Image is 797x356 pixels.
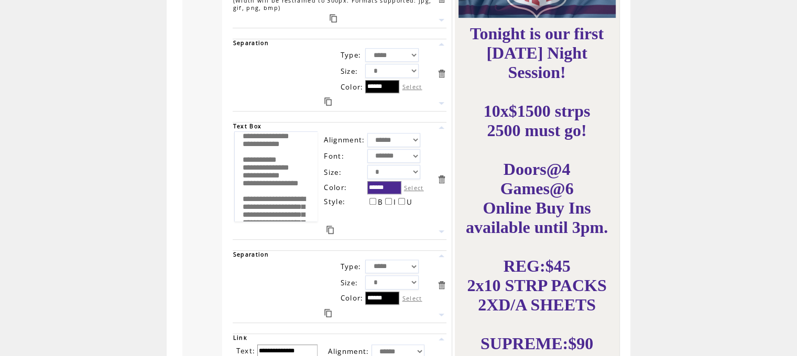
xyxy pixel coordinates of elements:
a: Delete this item [436,174,446,184]
a: Duplicate this item [326,226,334,234]
a: Delete this item [436,280,446,290]
a: Move this item up [436,123,446,132]
span: Alignment: [328,347,369,356]
span: Font: [324,151,344,161]
span: Color: [340,82,363,92]
a: Delete this item [436,69,446,79]
span: Size: [340,66,358,76]
span: Separation [233,39,268,47]
span: Style: [324,197,345,206]
span: Color: [324,183,347,192]
a: Duplicate this item [324,97,332,106]
span: Alignment: [324,135,365,144]
a: Move this item up [436,251,446,261]
a: Move this item up [436,39,446,49]
a: Move this item down [436,98,446,108]
label: Select [404,184,424,192]
span: Link [233,334,247,341]
span: Text: [236,346,255,355]
label: Select [402,294,422,302]
span: Separation [233,251,268,258]
a: Duplicate this item [324,309,332,317]
span: I [394,197,396,207]
span: Type: [340,50,361,60]
label: Select [402,83,422,91]
a: Move this item up [436,334,446,344]
a: Move this item down [436,310,446,320]
span: Color: [340,293,363,303]
span: B [378,197,383,207]
a: Duplicate this item [330,14,337,23]
span: Type: [340,262,361,271]
a: Move this item down [436,15,446,25]
span: Size: [340,278,358,287]
span: U [407,197,412,207]
a: Move this item down [436,227,446,237]
span: Size: [324,168,342,177]
span: Text Box [233,123,261,130]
